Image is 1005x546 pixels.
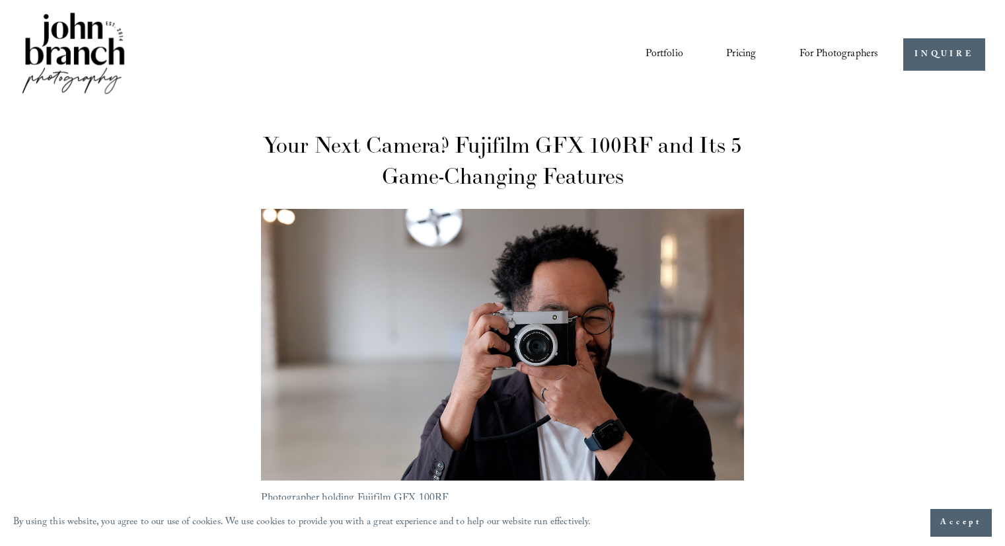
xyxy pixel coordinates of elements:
h1: Your Next Camera? Fujifilm GFX 100RF and Its 5 Game-Changing Features [261,130,743,192]
span: For Photographers [800,44,879,65]
a: Portfolio [646,44,683,66]
p: By using this website, you agree to our use of cookies. We use cookies to provide you with a grea... [13,514,591,533]
p: Photographer holding Fujifilm GFX 100RF [261,488,743,509]
button: Accept [930,509,992,537]
img: John Branch IV Photography [20,10,127,99]
span: Accept [940,516,982,529]
a: Using the new Fujifilm GFX100RF for professional photography [261,209,743,481]
a: Pricing [726,44,756,66]
a: INQUIRE [903,38,985,71]
a: folder dropdown [800,44,879,66]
